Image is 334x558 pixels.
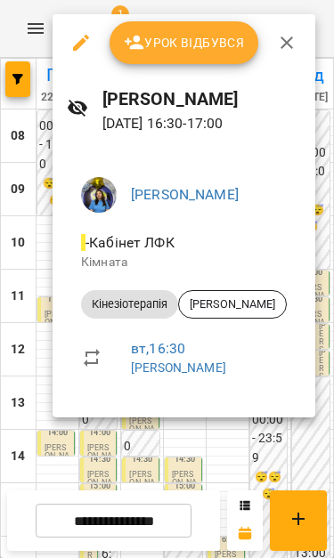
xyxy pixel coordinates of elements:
[179,296,286,312] span: [PERSON_NAME]
[131,340,185,357] a: вт , 16:30
[124,32,245,53] span: Урок відбувся
[102,85,301,113] h6: [PERSON_NAME]
[81,296,178,312] span: Кінезіотерапія
[102,113,301,134] p: [DATE] 16:30 - 17:00
[131,360,226,375] a: [PERSON_NAME]
[81,254,287,271] p: Кімната
[81,234,178,251] span: - Кабінет ЛФК
[81,177,117,213] img: d1dec607e7f372b62d1bb04098aa4c64.jpeg
[131,186,239,203] a: [PERSON_NAME]
[110,21,259,64] button: Урок відбувся
[178,290,287,319] div: [PERSON_NAME]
